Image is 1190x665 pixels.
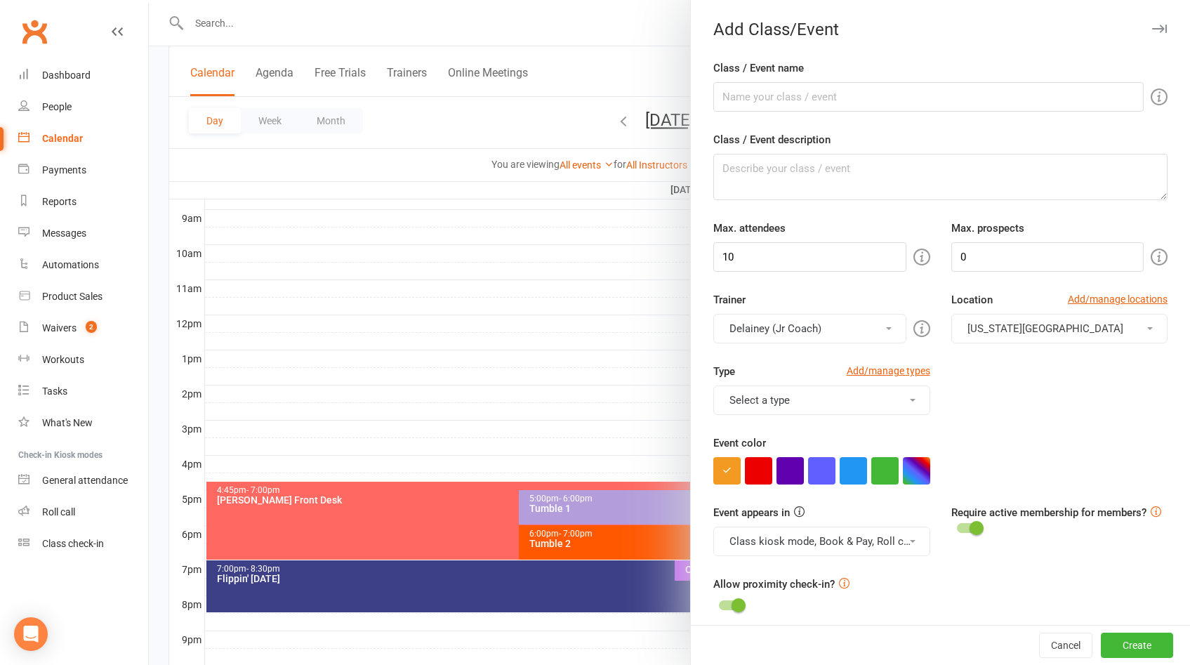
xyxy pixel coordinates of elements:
[42,386,67,397] div: Tasks
[42,417,93,428] div: What's New
[42,196,77,207] div: Reports
[967,322,1123,335] span: [US_STATE][GEOGRAPHIC_DATA]
[951,506,1146,519] label: Require active membership for members?
[18,60,148,91] a: Dashboard
[18,281,148,312] a: Product Sales
[18,344,148,376] a: Workouts
[42,70,91,81] div: Dashboard
[18,376,148,407] a: Tasks
[14,617,48,651] div: Open Intercom Messenger
[42,506,75,518] div: Roll call
[42,354,84,365] div: Workouts
[713,131,831,148] label: Class / Event description
[691,20,1190,39] div: Add Class/Event
[847,363,930,378] a: Add/manage types
[42,164,86,176] div: Payments
[42,475,128,486] div: General attendance
[42,538,104,549] div: Class check-in
[18,123,148,154] a: Calendar
[18,218,148,249] a: Messages
[713,82,1144,112] input: Name your class / event
[713,504,790,521] label: Event appears in
[18,154,148,186] a: Payments
[17,14,52,49] a: Clubworx
[42,291,103,302] div: Product Sales
[951,291,993,308] label: Location
[951,314,1168,343] button: [US_STATE][GEOGRAPHIC_DATA]
[86,321,97,333] span: 2
[18,312,148,344] a: Waivers 2
[42,133,83,144] div: Calendar
[1068,291,1168,307] a: Add/manage locations
[1039,633,1092,658] button: Cancel
[18,496,148,528] a: Roll call
[713,435,766,452] label: Event color
[18,407,148,439] a: What's New
[713,386,930,415] button: Select a type
[18,465,148,496] a: General attendance kiosk mode
[42,259,99,270] div: Automations
[42,101,72,112] div: People
[42,228,86,239] div: Messages
[713,527,930,556] button: Class kiosk mode, Book & Pay, Roll call, Clubworx website calendar and Mobile app
[18,91,148,123] a: People
[713,220,786,237] label: Max. attendees
[42,322,77,334] div: Waivers
[713,576,835,593] label: Allow proximity check-in?
[951,220,1024,237] label: Max. prospects
[713,291,746,308] label: Trainer
[18,186,148,218] a: Reports
[713,314,906,343] button: Delainey (Jr Coach)
[713,60,804,77] label: Class / Event name
[18,528,148,560] a: Class kiosk mode
[1101,633,1173,658] button: Create
[713,363,735,380] label: Type
[18,249,148,281] a: Automations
